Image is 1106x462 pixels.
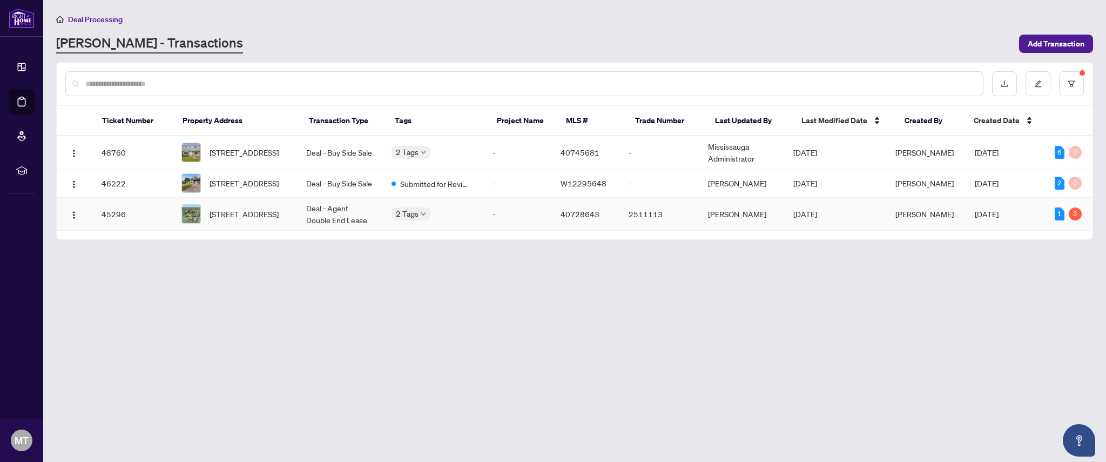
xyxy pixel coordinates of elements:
[699,136,785,169] td: Mississauga Administrator
[68,15,123,24] span: Deal Processing
[93,169,172,198] td: 46222
[93,198,172,231] td: 45296
[895,178,954,188] span: [PERSON_NAME]
[65,144,83,161] button: Logo
[70,149,78,158] img: Logo
[93,106,174,136] th: Ticket Number
[15,433,29,448] span: MT
[298,169,383,198] td: Deal - Buy Side Sale
[56,34,243,53] a: [PERSON_NAME] - Transactions
[975,178,999,188] span: [DATE]
[1069,177,1082,190] div: 0
[488,106,557,136] th: Project Name
[626,106,707,136] th: Trade Number
[895,209,954,219] span: [PERSON_NAME]
[1028,35,1084,52] span: Add Transaction
[620,136,699,169] td: -
[65,175,83,192] button: Logo
[484,198,552,231] td: -
[561,209,599,219] span: 40728643
[1055,177,1064,190] div: 2
[1068,80,1075,88] span: filter
[210,146,279,158] span: [STREET_ADDRESS]
[1055,146,1064,159] div: 6
[561,148,599,157] span: 40745681
[93,136,172,169] td: 48760
[484,136,552,169] td: -
[182,143,200,162] img: thumbnail-img
[56,16,64,23] span: home
[396,207,419,220] span: 2 Tags
[174,106,300,136] th: Property Address
[992,71,1017,96] button: download
[620,198,699,231] td: 2511113
[706,106,792,136] th: Last Updated By
[396,146,419,158] span: 2 Tags
[300,106,386,136] th: Transaction Type
[699,169,785,198] td: [PERSON_NAME]
[210,208,279,220] span: [STREET_ADDRESS]
[699,198,785,231] td: [PERSON_NAME]
[1001,80,1008,88] span: download
[1055,207,1064,220] div: 1
[421,150,426,155] span: down
[801,115,867,126] span: Last Modified Date
[1069,146,1082,159] div: 0
[298,198,383,231] td: Deal - Agent Double End Lease
[793,209,817,219] span: [DATE]
[965,106,1046,136] th: Created Date
[793,148,817,157] span: [DATE]
[557,106,626,136] th: MLS #
[620,169,699,198] td: -
[400,178,470,190] span: Submitted for Review
[65,205,83,223] button: Logo
[896,106,965,136] th: Created By
[9,8,35,28] img: logo
[1026,71,1050,96] button: edit
[210,177,279,189] span: [STREET_ADDRESS]
[1034,80,1042,88] span: edit
[182,174,200,192] img: thumbnail-img
[182,205,200,223] img: thumbnail-img
[1019,35,1093,53] button: Add Transaction
[975,148,999,157] span: [DATE]
[298,136,383,169] td: Deal - Buy Side Sale
[975,209,999,219] span: [DATE]
[1063,424,1095,457] button: Open asap
[484,169,552,198] td: -
[793,106,896,136] th: Last Modified Date
[561,178,606,188] span: W12295648
[895,148,954,157] span: [PERSON_NAME]
[793,178,817,188] span: [DATE]
[421,211,426,217] span: down
[1059,71,1084,96] button: filter
[386,106,488,136] th: Tags
[974,115,1020,126] span: Created Date
[1069,207,1082,220] div: 3
[70,211,78,219] img: Logo
[70,180,78,189] img: Logo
